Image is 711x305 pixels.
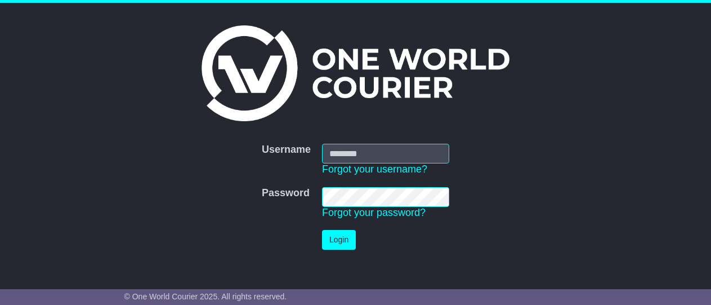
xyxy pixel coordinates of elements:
[322,230,356,250] button: Login
[262,187,310,200] label: Password
[202,25,509,121] img: One World
[124,292,287,301] span: © One World Courier 2025. All rights reserved.
[262,144,311,156] label: Username
[322,207,426,218] a: Forgot your password?
[322,163,427,175] a: Forgot your username?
